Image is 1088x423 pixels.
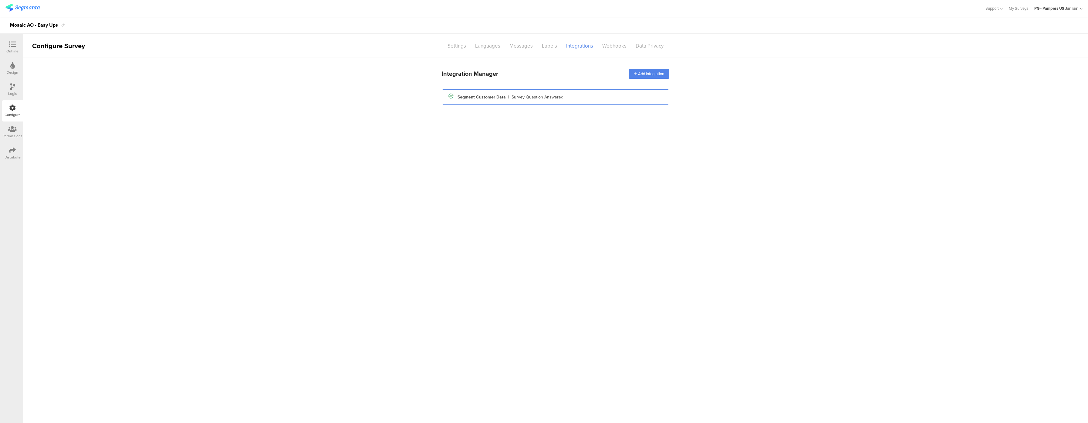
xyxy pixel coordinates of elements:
[631,41,668,51] div: Data Privacy
[23,41,93,51] div: Configure Survey
[442,69,498,78] div: Integration Manager
[2,133,22,139] div: Permissions
[10,20,58,30] div: Mosaic AO - Easy Ups
[598,41,631,51] div: Webhooks
[508,94,509,100] div: |
[5,155,21,160] div: Distribute
[5,112,21,118] div: Configure
[505,41,537,51] div: Messages
[6,48,19,54] div: Outline
[562,41,598,51] div: Integrations
[537,41,562,51] div: Labels
[471,41,505,51] div: Languages
[5,4,40,12] img: segmanta logo
[629,69,669,79] div: Add integration
[1034,5,1079,11] div: PG - Pampers US Janrain
[7,70,18,75] div: Design
[8,91,17,96] div: Logic
[985,5,999,11] span: Support
[458,94,506,100] div: Segment Customer Data
[512,94,563,100] div: Survey Question Answered
[443,41,471,51] div: Settings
